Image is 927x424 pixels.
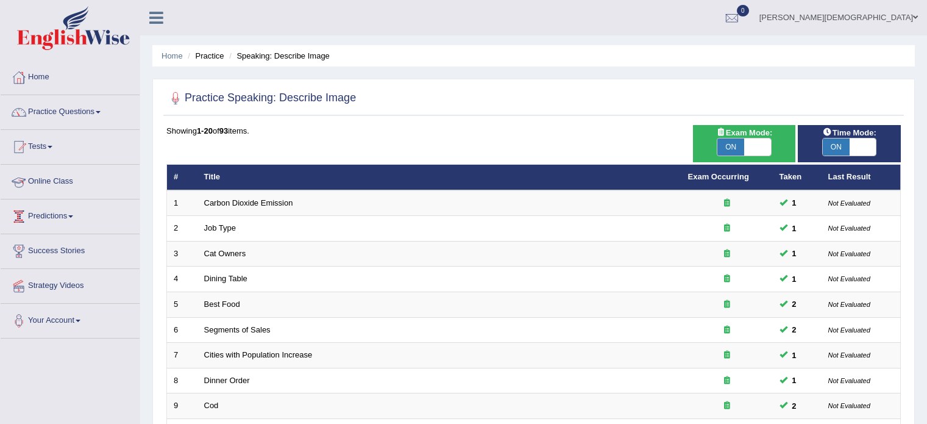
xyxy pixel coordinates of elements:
small: Not Evaluated [828,377,870,384]
th: Last Result [822,165,901,190]
span: You can still take this question [787,196,801,209]
span: You can still take this question [787,247,801,260]
span: Exam Mode: [711,126,777,139]
a: Tests [1,130,140,160]
a: Predictions [1,199,140,230]
a: Home [162,51,183,60]
a: Carbon Dioxide Emission [204,198,293,207]
span: ON [823,138,850,156]
td: 8 [167,368,197,393]
span: You can still take this question [787,273,801,286]
a: Cod [204,401,219,410]
div: Exam occurring question [688,223,766,234]
a: Dinner Order [204,376,250,385]
a: Cat Owners [204,249,246,258]
span: You can still take this question [787,349,801,362]
div: Exam occurring question [688,375,766,387]
th: Title [197,165,681,190]
td: 6 [167,317,197,343]
div: Exam occurring question [688,248,766,260]
small: Not Evaluated [828,301,870,308]
small: Not Evaluated [828,199,870,207]
a: Home [1,60,140,91]
span: You can still take this question [787,222,801,235]
td: 2 [167,216,197,242]
a: Segments of Sales [204,325,271,334]
small: Not Evaluated [828,402,870,409]
td: 5 [167,292,197,318]
div: Showing of items. [166,125,901,137]
span: You can still take this question [787,400,801,412]
div: Exam occurring question [688,400,766,412]
span: Time Mode: [818,126,881,139]
td: 3 [167,241,197,267]
div: Exam occurring question [688,273,766,285]
span: You can still take this question [787,374,801,387]
div: Exam occurring question [688,198,766,209]
a: Success Stories [1,234,140,265]
span: You can still take this question [787,298,801,311]
div: Exam occurring question [688,325,766,336]
a: Online Class [1,165,140,195]
td: 4 [167,267,197,292]
a: Exam Occurring [688,172,749,181]
b: 1-20 [197,126,213,135]
li: Speaking: Describe Image [226,50,330,62]
li: Practice [185,50,224,62]
a: Strategy Videos [1,269,140,300]
td: 1 [167,190,197,216]
th: # [167,165,197,190]
small: Not Evaluated [828,326,870,334]
a: Practice Questions [1,95,140,126]
small: Not Evaluated [828,250,870,257]
h2: Practice Speaking: Describe Image [166,89,356,107]
span: ON [717,138,744,156]
div: Exam occurring question [688,350,766,361]
div: Exam occurring question [688,299,766,311]
td: 9 [167,393,197,419]
th: Taken [773,165,822,190]
a: Job Type [204,223,236,232]
small: Not Evaluated [828,275,870,282]
span: 0 [737,5,749,16]
b: 93 [219,126,228,135]
td: 7 [167,343,197,368]
small: Not Evaluated [828,351,870,359]
div: Show exams occurring in exams [693,125,796,162]
a: Best Food [204,300,240,309]
a: Cities with Population Increase [204,350,313,359]
small: Not Evaluated [828,225,870,232]
a: Dining Table [204,274,247,283]
span: You can still take this question [787,323,801,336]
a: Your Account [1,304,140,334]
